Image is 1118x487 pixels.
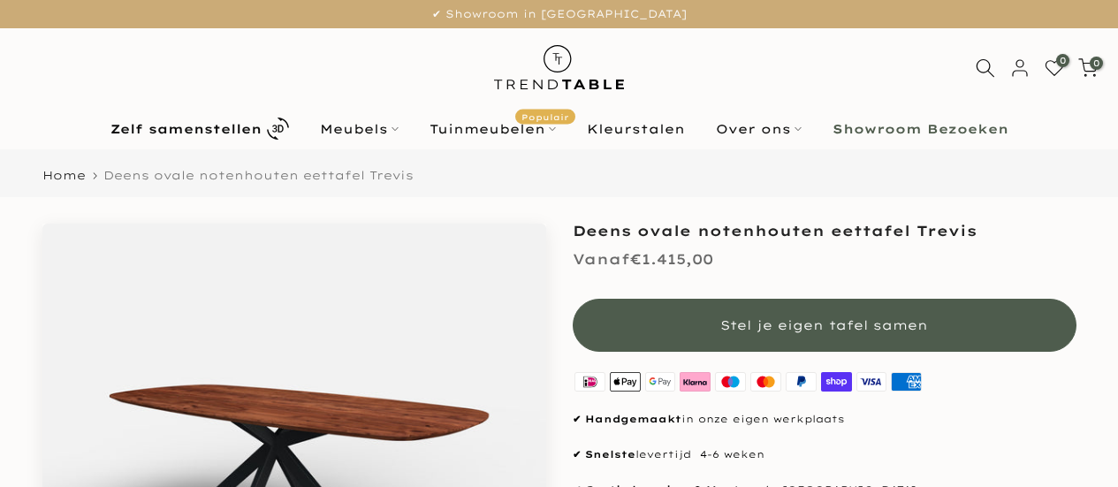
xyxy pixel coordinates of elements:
p: levertijd 4-6 weken [573,446,1076,464]
a: Zelf samenstellen [95,113,304,144]
p: in onze eigen werkplaats [573,411,1076,429]
b: Showroom Bezoeken [833,123,1008,135]
button: Stel je eigen tafel samen [573,299,1076,352]
h1: Deens ovale notenhouten eettafel Trevis [573,224,1076,238]
img: trend-table [482,28,636,107]
img: master [749,369,784,393]
span: 0 [1090,57,1103,70]
img: paypal [783,369,818,393]
img: apple pay [607,369,643,393]
img: shopify pay [818,369,854,393]
img: klarna [678,369,713,393]
img: american express [889,369,924,393]
span: Populair [515,109,575,124]
a: Meubels [304,118,414,140]
span: Stel je eigen tafel samen [720,317,928,333]
span: Vanaf [573,250,630,268]
img: visa [854,369,889,393]
a: Home [42,170,86,181]
strong: ✔ [573,413,581,425]
a: 0 [1045,58,1064,78]
img: maestro [713,369,749,393]
a: 0 [1078,58,1098,78]
strong: Snelste [585,448,635,460]
p: ✔ Showroom in [GEOGRAPHIC_DATA] [22,4,1096,24]
img: ideal [573,369,608,393]
img: google pay [643,369,678,393]
b: Zelf samenstellen [110,123,262,135]
a: Over ons [700,118,817,140]
strong: ✔ [573,448,581,460]
a: Showroom Bezoeken [817,118,1023,140]
div: €1.415,00 [573,247,713,272]
strong: Handgemaakt [585,413,681,425]
a: Kleurstalen [571,118,700,140]
a: TuinmeubelenPopulair [414,118,571,140]
span: Deens ovale notenhouten eettafel Trevis [103,168,414,182]
span: 0 [1056,54,1069,67]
